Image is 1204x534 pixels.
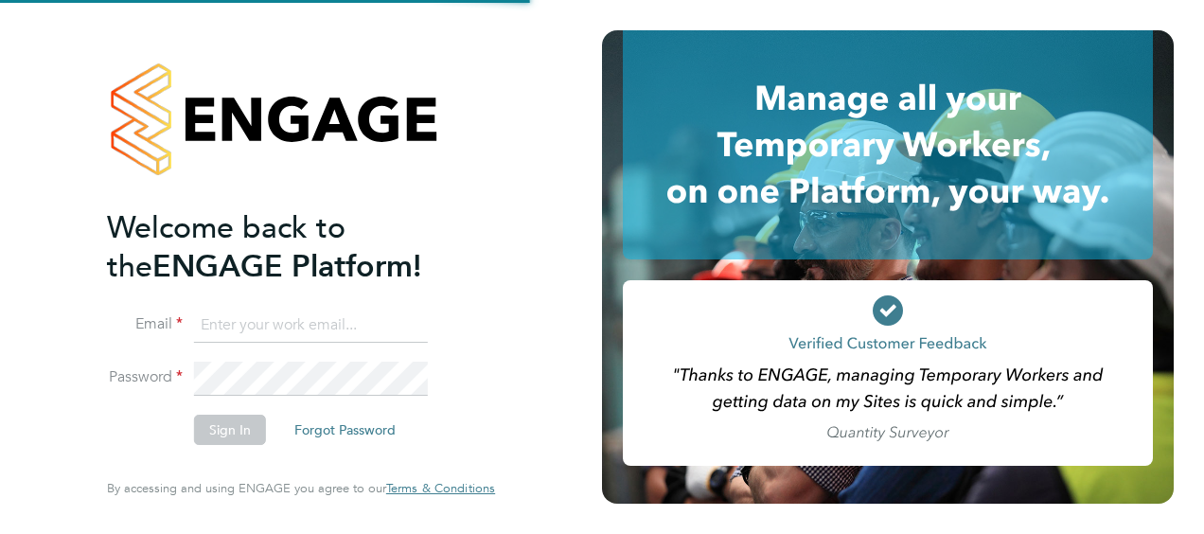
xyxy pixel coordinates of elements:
button: Sign In [194,415,266,445]
a: Terms & Conditions [386,481,495,496]
span: Welcome back to the [107,209,345,285]
span: By accessing and using ENGAGE you agree to our [107,480,495,496]
label: Password [107,367,183,387]
span: Terms & Conditions [386,480,495,496]
button: Forgot Password [279,415,411,445]
h2: ENGAGE Platform! [107,208,476,286]
input: Enter your work email... [194,309,428,343]
label: Email [107,314,183,334]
